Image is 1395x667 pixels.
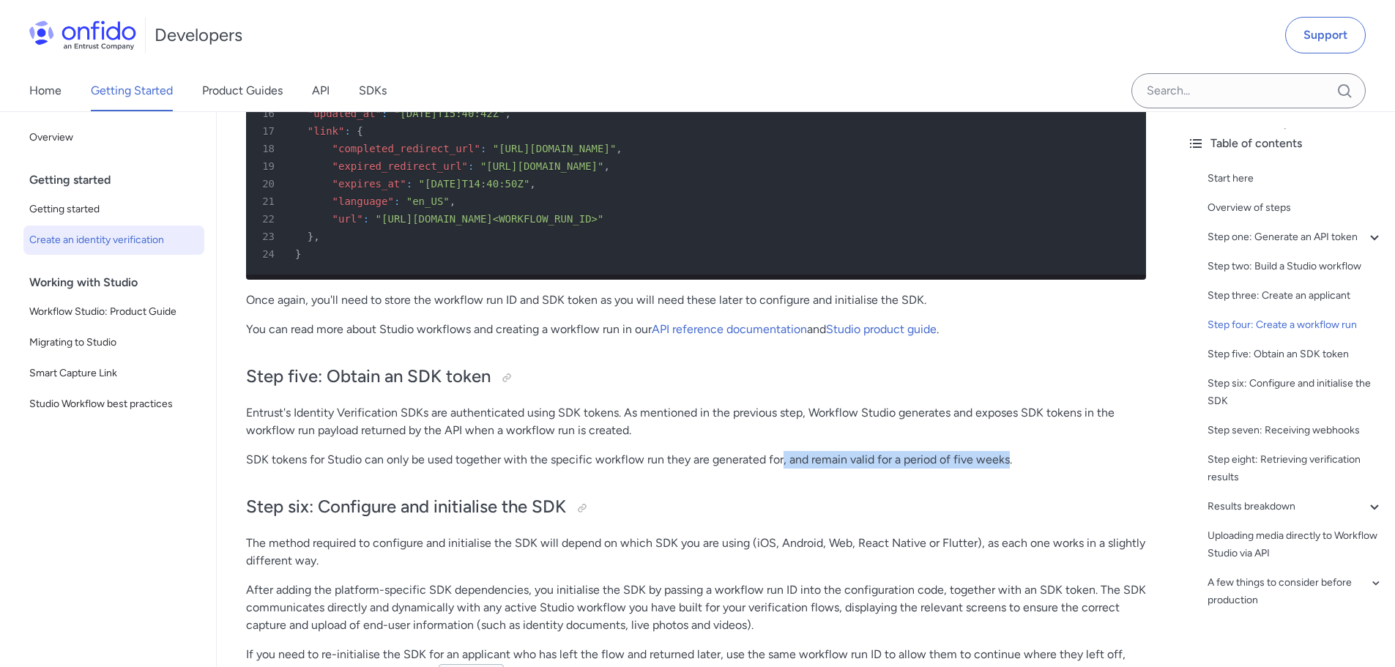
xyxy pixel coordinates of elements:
span: } [295,248,301,260]
span: Create an identity verification [29,231,198,249]
p: SDK tokens for Studio can only be used together with the specific workflow run they are generated... [246,451,1146,469]
span: "[URL][DOMAIN_NAME]" [480,160,604,172]
a: API reference documentation [652,322,807,336]
span: Studio Workflow best practices [29,395,198,413]
a: SDKs [359,70,387,111]
a: Step eight: Retrieving verification results [1208,451,1383,486]
span: , [616,143,622,154]
span: "url" [332,213,363,225]
span: , [529,178,535,190]
span: Workflow Studio: Product Guide [29,303,198,321]
span: : [468,160,474,172]
span: : [406,178,412,190]
div: Getting started [29,165,210,195]
a: Create an identity verification [23,226,204,255]
a: Step six: Configure and initialise the SDK [1208,375,1383,410]
a: A few things to consider before production [1208,574,1383,609]
span: "[URL][DOMAIN_NAME]" [493,143,617,154]
p: You can read more about Studio workflows and creating a workflow run in our and . [246,321,1146,338]
h1: Developers [155,23,242,47]
span: "[DATE]T15:40:42Z" [394,108,505,119]
span: 23 [252,228,285,245]
a: API [312,70,330,111]
span: "completed_redirect_url" [332,143,480,154]
a: Studio Workflow best practices [23,390,204,419]
h2: Step six: Configure and initialise the SDK [246,495,1146,520]
a: Step one: Generate an API token [1208,228,1383,246]
input: Onfido search input field [1131,73,1366,108]
span: Smart Capture Link [29,365,198,382]
span: , [505,108,511,119]
a: Results breakdown [1208,498,1383,515]
p: After adding the platform-specific SDK dependencies, you initialise the SDK by passing a workflow... [246,581,1146,634]
a: Uploading media directly to Workflow Studio via API [1208,527,1383,562]
span: "[URL][DOMAIN_NAME]<WORKFLOW_RUN_ID>" [376,213,604,225]
span: } [308,231,313,242]
a: Step two: Build a Studio workflow [1208,258,1383,275]
span: : [344,125,350,137]
a: Start here [1208,170,1383,187]
span: , [313,231,319,242]
span: , [603,160,609,172]
span: 17 [252,122,285,140]
span: "updated_at" [308,108,382,119]
span: 22 [252,210,285,228]
span: { [357,125,362,137]
p: The method required to configure and initialise the SDK will depend on which SDK you are using (i... [246,534,1146,570]
a: Overview of steps [1208,199,1383,217]
a: Getting started [23,195,204,224]
a: Product Guides [202,70,283,111]
span: Getting started [29,201,198,218]
span: 18 [252,140,285,157]
span: , [450,195,455,207]
span: "expired_redirect_url" [332,160,468,172]
a: Studio product guide [826,322,937,336]
span: : [394,195,400,207]
span: Migrating to Studio [29,334,198,351]
a: Step four: Create a workflow run [1208,316,1383,334]
a: Support [1285,17,1366,53]
span: Overview [29,129,198,146]
span: 21 [252,193,285,210]
span: : [363,213,369,225]
a: Step five: Obtain an SDK token [1208,346,1383,363]
a: Overview [23,123,204,152]
p: Once again, you'll need to store the workflow run ID and SDK token as you will need these later t... [246,291,1146,309]
a: Migrating to Studio [23,328,204,357]
a: Step seven: Receiving webhooks [1208,422,1383,439]
a: Home [29,70,62,111]
span: : [382,108,387,119]
a: Getting Started [91,70,173,111]
a: Step three: Create an applicant [1208,287,1383,305]
span: "[DATE]T14:40:50Z" [419,178,530,190]
span: "expires_at" [332,178,406,190]
span: 24 [252,245,285,263]
img: Onfido Logo [29,21,136,50]
p: Entrust's Identity Verification SDKs are authenticated using SDK tokens. As mentioned in the prev... [246,404,1146,439]
span: "link" [308,125,345,137]
div: Table of contents [1187,135,1383,152]
a: Smart Capture Link [23,359,204,388]
span: "en_US" [406,195,450,207]
h2: Step five: Obtain an SDK token [246,365,1146,390]
a: Workflow Studio: Product Guide [23,297,204,327]
div: Working with Studio [29,268,210,297]
span: : [480,143,486,154]
span: 16 [252,105,285,122]
span: 20 [252,175,285,193]
span: 19 [252,157,285,175]
span: "language" [332,195,394,207]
